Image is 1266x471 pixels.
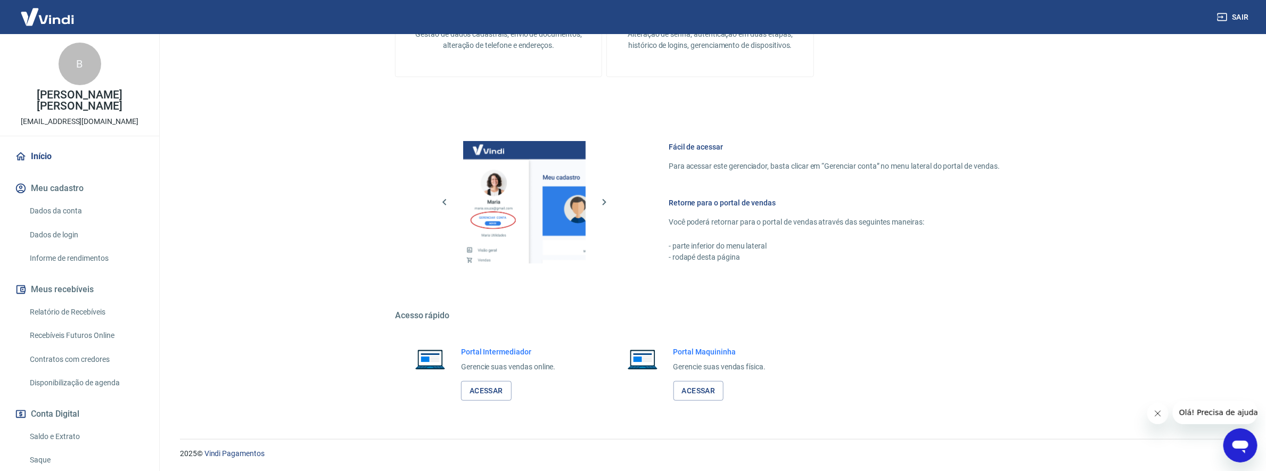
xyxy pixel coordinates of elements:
[13,278,146,301] button: Meus recebíveis
[673,381,724,401] a: Acessar
[669,241,1000,252] p: - parte inferior do menu lateral
[26,200,146,222] a: Dados da conta
[59,43,101,85] div: B
[26,224,146,246] a: Dados de login
[461,381,512,401] a: Acessar
[26,247,146,269] a: Informe de rendimentos
[620,346,665,372] img: Imagem de um notebook aberto
[13,1,82,33] img: Vindi
[26,449,146,471] a: Saque
[21,116,138,127] p: [EMAIL_ADDRESS][DOMAIN_NAME]
[1173,401,1257,424] iframe: Mensagem da empresa
[26,426,146,448] a: Saldo e Extrato
[408,346,453,372] img: Imagem de um notebook aberto
[461,346,556,357] h6: Portal Intermediador
[6,7,89,16] span: Olá! Precisa de ajuda?
[1215,7,1253,27] button: Sair
[26,349,146,370] a: Contratos com credores
[463,141,586,263] img: Imagem da dashboard mostrando o botão de gerenciar conta na sidebar no lado esquerdo
[673,346,766,357] h6: Portal Maquininha
[669,142,1000,152] h6: Fácil de acessar
[26,372,146,394] a: Disponibilização de agenda
[624,29,796,51] p: Alteração de senha, autenticação em duas etapas, histórico de logins, gerenciamento de dispositivos.
[180,448,1240,459] p: 2025 ©
[669,161,1000,172] p: Para acessar este gerenciador, basta clicar em “Gerenciar conta” no menu lateral do portal de ven...
[26,301,146,323] a: Relatório de Recebíveis
[26,325,146,346] a: Recebíveis Futuros Online
[461,361,556,373] p: Gerencie suas vendas online.
[413,29,585,51] p: Gestão de dados cadastrais, envio de documentos, alteração de telefone e endereços.
[13,177,146,200] button: Meu cadastro
[204,449,265,458] a: Vindi Pagamentos
[669,252,1000,263] p: - rodapé desta página
[395,310,1025,321] h5: Acesso rápido
[13,145,146,168] a: Início
[669,217,1000,228] p: Você poderá retornar para o portal de vendas através das seguintes maneiras:
[9,89,151,112] p: [PERSON_NAME] [PERSON_NAME]
[1147,403,1169,424] iframe: Fechar mensagem
[673,361,766,373] p: Gerencie suas vendas física.
[669,197,1000,208] h6: Retorne para o portal de vendas
[13,402,146,426] button: Conta Digital
[1223,428,1257,462] iframe: Botão para abrir a janela de mensagens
